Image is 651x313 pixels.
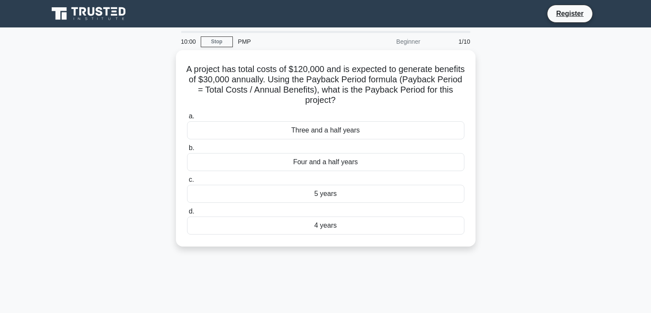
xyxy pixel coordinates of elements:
[187,185,464,203] div: 5 years
[551,8,589,19] a: Register
[189,208,194,215] span: d.
[189,176,194,183] span: c.
[187,121,464,139] div: Three and a half years
[233,33,351,50] div: PMP
[186,64,465,106] h5: A project has total costs of $120,000 and is expected to generate benefits of $30,000 annually. U...
[351,33,425,50] div: Beginner
[201,36,233,47] a: Stop
[425,33,476,50] div: 1/10
[189,112,194,120] span: a.
[189,144,194,151] span: b.
[176,33,201,50] div: 10:00
[187,153,464,171] div: Four and a half years
[187,217,464,235] div: 4 years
